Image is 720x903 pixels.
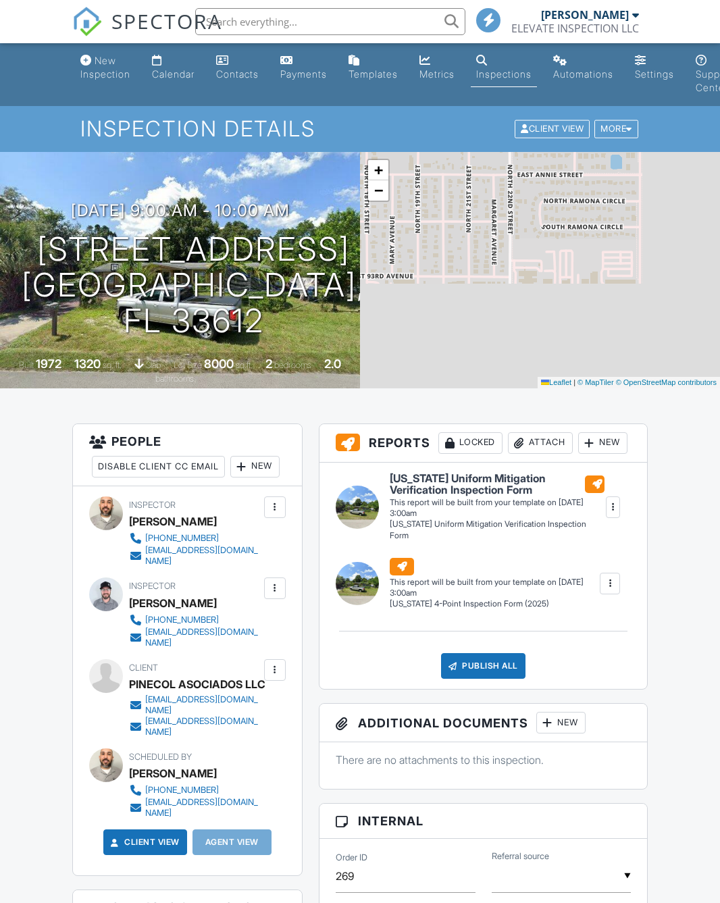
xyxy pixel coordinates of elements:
[80,117,639,140] h1: Inspection Details
[577,378,614,386] a: © MapTiler
[513,123,593,133] a: Client View
[390,497,605,519] div: This report will be built from your template on [DATE] 3:00am
[336,752,631,767] p: There are no attachments to this inspection.
[374,161,383,178] span: +
[129,752,192,762] span: Scheduled By
[629,49,679,87] a: Settings
[471,49,537,87] a: Inspections
[145,694,261,716] div: [EMAIL_ADDRESS][DOMAIN_NAME]
[75,49,136,87] a: New Inspection
[476,68,532,80] div: Inspections
[129,663,158,673] span: Client
[129,797,261,819] a: [EMAIL_ADDRESS][DOMAIN_NAME]
[578,432,627,454] div: New
[368,160,388,180] a: Zoom in
[19,360,34,370] span: Built
[548,49,619,87] a: Automations (Basic)
[336,852,367,864] label: Order ID
[129,694,261,716] a: [EMAIL_ADDRESS][DOMAIN_NAME]
[74,357,101,371] div: 1320
[108,835,180,849] a: Client View
[129,613,261,627] a: [PHONE_NUMBER]
[492,850,549,862] label: Referral source
[441,653,525,679] div: Publish All
[211,49,264,87] a: Contacts
[71,201,290,220] h3: [DATE] 9:00 am - 10:00 am
[319,804,647,839] h3: Internal
[508,432,573,454] div: Attach
[129,545,261,567] a: [EMAIL_ADDRESS][DOMAIN_NAME]
[390,519,605,542] div: [US_STATE] Uniform Mitigation Verification Inspection Form
[616,378,717,386] a: © OpenStreetMap contributors
[129,581,176,591] span: Inspector
[414,49,460,87] a: Metrics
[280,68,327,80] div: Payments
[594,120,638,138] div: More
[129,500,176,510] span: Inspector
[80,55,130,80] div: New Inspection
[145,716,261,738] div: [EMAIL_ADDRESS][DOMAIN_NAME]
[195,8,465,35] input: Search everything...
[36,357,61,371] div: 1972
[129,511,217,532] div: [PERSON_NAME]
[553,68,613,80] div: Automations
[368,180,388,201] a: Zoom out
[438,432,503,454] div: Locked
[92,456,225,478] div: Disable Client CC Email
[515,120,590,138] div: Client View
[541,8,629,22] div: [PERSON_NAME]
[541,378,571,386] a: Leaflet
[145,627,261,648] div: [EMAIL_ADDRESS][DOMAIN_NAME]
[145,615,219,625] div: [PHONE_NUMBER]
[390,598,598,610] div: [US_STATE] 4-Point Inspection Form (2025)
[145,545,261,567] div: [EMAIL_ADDRESS][DOMAIN_NAME]
[265,357,272,371] div: 2
[73,424,302,486] h3: People
[129,783,261,797] a: [PHONE_NUMBER]
[319,704,647,742] h3: Additional Documents
[216,68,259,80] div: Contacts
[155,373,194,384] span: bathrooms
[635,68,674,80] div: Settings
[230,456,280,478] div: New
[236,360,253,370] span: sq.ft.
[152,68,195,80] div: Calendar
[129,674,265,694] div: PINECOL ASOCIADOS LLC
[129,593,217,613] div: [PERSON_NAME]
[374,182,383,199] span: −
[274,360,311,370] span: bedrooms
[390,577,598,598] div: This report will be built from your template on [DATE] 3:00am
[147,49,200,87] a: Calendar
[129,627,261,648] a: [EMAIL_ADDRESS][DOMAIN_NAME]
[145,797,261,819] div: [EMAIL_ADDRESS][DOMAIN_NAME]
[72,18,222,47] a: SPECTORA
[72,7,102,36] img: The Best Home Inspection Software - Spectora
[204,357,234,371] div: 8000
[419,68,455,80] div: Metrics
[343,49,403,87] a: Templates
[573,378,575,386] span: |
[129,716,261,738] a: [EMAIL_ADDRESS][DOMAIN_NAME]
[275,49,332,87] a: Payments
[129,763,217,783] div: [PERSON_NAME]
[324,357,341,371] div: 2.0
[511,22,639,35] div: ELEVATE INSPECTION LLC
[22,232,365,338] h1: [STREET_ADDRESS] [GEOGRAPHIC_DATA], FL 33612
[145,785,219,796] div: [PHONE_NUMBER]
[174,360,202,370] span: Lot Size
[146,360,161,370] span: slab
[536,712,586,733] div: New
[129,532,261,545] a: [PHONE_NUMBER]
[111,7,222,35] span: SPECTORA
[145,533,219,544] div: [PHONE_NUMBER]
[390,473,605,496] h6: [US_STATE] Uniform Mitigation Verification Inspection Form
[103,360,122,370] span: sq. ft.
[349,68,398,80] div: Templates
[319,424,647,463] h3: Reports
